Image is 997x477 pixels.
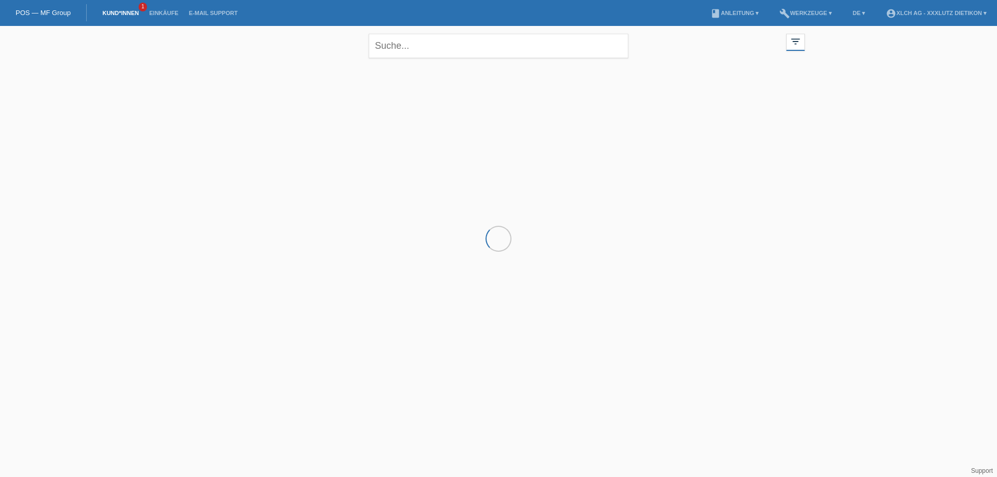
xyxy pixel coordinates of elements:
a: buildWerkzeuge ▾ [774,10,837,16]
a: Einkäufe [144,10,183,16]
i: filter_list [790,36,801,47]
a: DE ▾ [847,10,870,16]
input: Suche... [369,34,628,58]
i: book [710,8,721,19]
a: POS — MF Group [16,9,71,17]
a: Support [971,467,993,474]
i: build [779,8,790,19]
a: bookAnleitung ▾ [705,10,764,16]
i: account_circle [886,8,896,19]
span: 1 [139,3,147,11]
a: Kund*innen [97,10,144,16]
a: E-Mail Support [184,10,243,16]
a: account_circleXLCH AG - XXXLutz Dietikon ▾ [881,10,992,16]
